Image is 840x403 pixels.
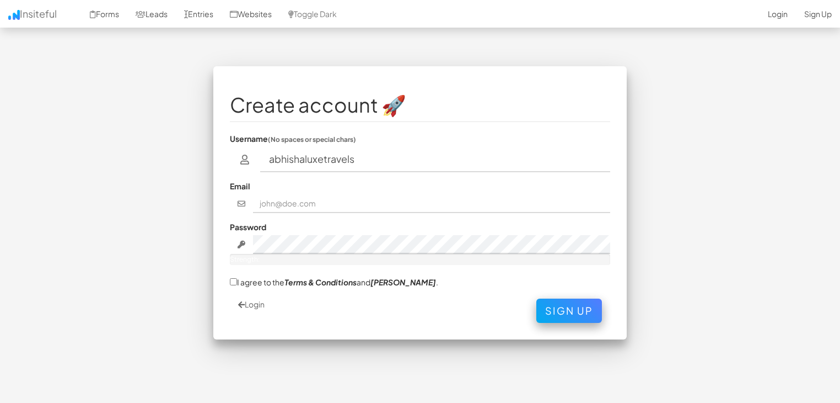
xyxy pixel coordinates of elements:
[230,276,438,288] label: I agree to the and .
[253,194,611,213] input: john@doe.com
[230,278,237,285] input: I agree to theTerms & Conditionsand[PERSON_NAME].
[370,277,436,287] a: [PERSON_NAME]
[230,94,610,116] h1: Create account 🚀
[284,277,357,287] a: Terms & Conditions
[238,299,265,309] a: Login
[230,221,266,232] label: Password
[230,133,356,144] label: Username
[536,299,602,323] button: Sign Up
[230,181,250,192] label: Email
[8,10,20,20] img: icon.png
[268,135,356,144] small: (No spaces or special chars)
[260,147,611,172] input: username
